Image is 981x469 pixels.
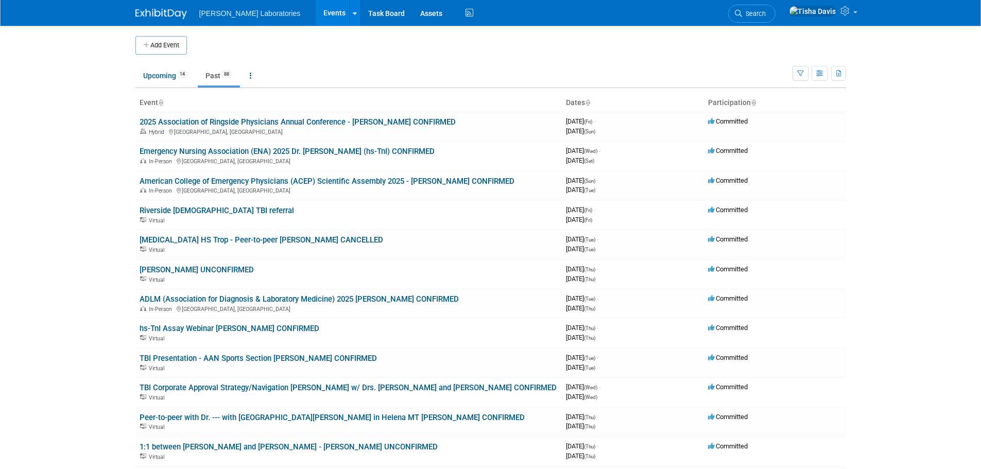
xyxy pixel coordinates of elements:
[566,354,598,361] span: [DATE]
[140,186,558,194] div: [GEOGRAPHIC_DATA], [GEOGRAPHIC_DATA]
[140,335,146,340] img: Virtual Event
[140,324,319,333] a: hs-TnI Assay Webinar [PERSON_NAME] CONFIRMED
[140,217,146,222] img: Virtual Event
[708,117,748,125] span: Committed
[599,147,600,154] span: -
[566,206,595,214] span: [DATE]
[584,454,595,459] span: (Thu)
[708,413,748,421] span: Committed
[584,385,597,390] span: (Wed)
[584,247,595,252] span: (Tue)
[140,306,146,311] img: In-Person Event
[584,394,597,400] span: (Wed)
[585,98,590,107] a: Sort by Start Date
[566,324,598,332] span: [DATE]
[140,424,146,429] img: Virtual Event
[149,306,175,312] span: In-Person
[140,354,377,363] a: TBI Presentation - AAN Sports Section [PERSON_NAME] CONFIRMED
[597,177,598,184] span: -
[566,275,595,283] span: [DATE]
[566,413,598,421] span: [DATE]
[584,355,595,361] span: (Tue)
[140,129,146,134] img: Hybrid Event
[149,247,167,253] span: Virtual
[597,413,598,421] span: -
[584,178,595,184] span: (Sun)
[562,94,704,112] th: Dates
[140,206,294,215] a: Riverside [DEMOGRAPHIC_DATA] TBI referral
[708,147,748,154] span: Committed
[566,294,598,302] span: [DATE]
[584,325,595,331] span: (Thu)
[584,158,594,164] span: (Sat)
[566,363,595,371] span: [DATE]
[584,296,595,302] span: (Tue)
[584,148,597,154] span: (Wed)
[584,335,595,341] span: (Thu)
[149,365,167,372] span: Virtual
[584,207,592,213] span: (Fri)
[149,187,175,194] span: In-Person
[140,394,146,399] img: Virtual Event
[566,216,592,223] span: [DATE]
[566,157,594,164] span: [DATE]
[140,294,459,304] a: ADLM (Association for Diagnosis & Laboratory Medicine) 2025 [PERSON_NAME] CONFIRMED
[140,187,146,193] img: In-Person Event
[140,147,435,156] a: Emergency Nursing Association (ENA) 2025 Dr. [PERSON_NAME] (hs-TnI) CONFIRMED
[177,71,188,78] span: 14
[708,442,748,450] span: Committed
[708,177,748,184] span: Committed
[584,119,592,125] span: (Fri)
[140,383,557,392] a: TBI Corporate Approval Strategy/Navigation [PERSON_NAME] w/ Drs. [PERSON_NAME] and [PERSON_NAME] ...
[584,267,595,272] span: (Thu)
[708,235,748,243] span: Committed
[584,306,595,311] span: (Thu)
[599,383,600,391] span: -
[158,98,163,107] a: Sort by Event Name
[584,129,595,134] span: (Sun)
[584,424,595,429] span: (Thu)
[566,393,597,401] span: [DATE]
[140,413,525,422] a: Peer-to-peer with Dr. --- with [GEOGRAPHIC_DATA][PERSON_NAME] in Helena MT [PERSON_NAME] CONFIRMED
[708,206,748,214] span: Committed
[140,304,558,312] div: [GEOGRAPHIC_DATA], [GEOGRAPHIC_DATA]
[140,235,383,245] a: [MEDICAL_DATA] HS Trop - Peer-to-peer [PERSON_NAME] CANCELLED
[597,235,598,243] span: -
[584,217,592,223] span: (Fri)
[597,324,598,332] span: -
[597,442,598,450] span: -
[135,94,562,112] th: Event
[584,365,595,371] span: (Tue)
[584,237,595,242] span: (Tue)
[566,265,598,273] span: [DATE]
[704,94,846,112] th: Participation
[597,294,598,302] span: -
[594,206,595,214] span: -
[728,5,776,23] a: Search
[708,265,748,273] span: Committed
[566,186,595,194] span: [DATE]
[597,265,598,273] span: -
[140,127,558,135] div: [GEOGRAPHIC_DATA], [GEOGRAPHIC_DATA]
[566,442,598,450] span: [DATE]
[149,129,167,135] span: Hybrid
[708,383,748,391] span: Committed
[594,117,595,125] span: -
[198,66,240,85] a: Past88
[566,127,595,135] span: [DATE]
[140,157,558,165] div: [GEOGRAPHIC_DATA], [GEOGRAPHIC_DATA]
[140,442,438,451] a: 1:1 between [PERSON_NAME] and [PERSON_NAME] - [PERSON_NAME] UNCONFIRMED
[149,335,167,342] span: Virtual
[149,424,167,430] span: Virtual
[597,354,598,361] span: -
[751,98,756,107] a: Sort by Participation Type
[140,276,146,282] img: Virtual Event
[584,444,595,449] span: (Thu)
[566,147,600,154] span: [DATE]
[789,6,836,17] img: Tisha Davis
[149,158,175,165] span: In-Person
[149,276,167,283] span: Virtual
[149,454,167,460] span: Virtual
[135,9,187,19] img: ExhibitDay
[140,365,146,370] img: Virtual Event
